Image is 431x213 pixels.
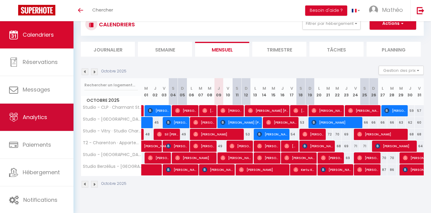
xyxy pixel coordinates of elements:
[302,140,334,152] span: [PERSON_NAME]
[84,80,138,91] input: Rechercher un logement...
[378,164,387,175] div: 87
[360,78,369,105] th: 25
[397,117,406,128] div: 63
[321,164,352,175] span: [PERSON_NAME]
[342,152,351,164] div: 69
[417,7,424,14] img: logout
[333,129,342,140] div: 70
[278,78,287,105] th: 16
[387,152,396,164] div: 70
[195,42,249,57] li: Mensuel
[82,164,142,169] span: Studio Berzélius - [GEOGRAPHIC_DATA] · Studio d'architecte aux [GEOGRAPHIC_DATA] à [GEOGRAPHIC_DATA]
[148,152,170,164] span: [PERSON_NAME]
[357,128,407,140] span: [PERSON_NAME]
[367,42,421,57] li: Planning
[154,85,156,91] abbr: J
[82,152,142,157] span: Studio - [GEOGRAPHIC_DATA] · Magnifique Studio proche [GEOGRAPHIC_DATA]
[193,117,215,128] span: [PERSON_NAME]
[378,78,387,105] th: 27
[351,141,360,152] div: 71
[23,168,60,176] span: Hébergement
[144,137,172,149] span: [PERSON_NAME]
[382,85,384,91] abbr: L
[284,140,297,152] span: [PERSON_NAME]
[196,78,205,105] th: 07
[178,129,187,140] div: 49
[384,105,406,116] span: [PERSON_NAME]
[166,164,197,175] span: [PERSON_NAME]
[220,152,252,164] span: [PERSON_NAME]
[82,105,142,110] span: Studio - CLP · Charmant Studio proche [GEOGRAPHIC_DATA]
[312,105,343,116] span: [PERSON_NAME]
[220,117,261,128] span: [PERSON_NAME] [PERSON_NAME]
[175,152,216,164] span: [PERSON_NAME]
[269,78,278,105] th: 15
[415,78,424,105] th: 31
[342,78,351,105] th: 23
[309,85,312,91] abbr: D
[205,78,214,105] th: 08
[82,129,142,133] span: Studio - Vitry · Studio Charmant proche [GEOGRAPHIC_DATA]
[175,105,197,116] span: [PERSON_NAME]
[187,78,196,105] th: 06
[138,42,192,57] li: Semaine
[223,78,232,105] th: 10
[257,128,288,140] span: [PERSON_NAME]
[321,152,343,164] span: [PERSON_NAME]
[142,141,151,152] a: [PERSON_NAME]
[23,86,50,93] span: Messages
[251,78,260,105] th: 13
[217,85,220,91] abbr: J
[326,85,330,91] abbr: M
[142,78,151,105] th: 01
[101,181,126,187] p: Octobre 2025
[157,128,179,140] span: Sil [PERSON_NAME]
[387,78,396,105] th: 28
[92,7,113,13] span: Chercher
[324,78,333,105] th: 21
[387,164,396,175] div: 86
[363,85,366,91] abbr: S
[202,105,215,116] span: [PERSON_NAME]
[254,85,256,91] abbr: L
[169,78,178,105] th: 04
[248,105,289,116] span: [PERSON_NAME] [PERSON_NAME]
[142,129,151,140] div: 48
[406,78,415,105] th: 30
[324,129,333,140] div: 72
[266,117,297,128] span: [PERSON_NAME]
[293,164,315,175] span: Kertu Külaots
[296,117,305,128] div: 53
[387,117,396,128] div: 66
[97,18,135,31] h3: CALENDRIERS
[369,78,378,105] th: 26
[163,85,165,91] abbr: V
[166,140,188,152] span: [PERSON_NAME]
[378,152,387,164] div: 70
[382,6,403,14] span: Mathéo
[214,141,223,152] div: 49
[345,85,348,91] abbr: J
[242,78,251,105] th: 12
[369,5,378,15] img: ...
[351,78,360,105] th: 24
[342,141,351,152] div: 69
[263,85,266,91] abbr: M
[370,18,416,30] button: Actions
[193,140,215,152] span: [PERSON_NAME]
[379,66,424,75] button: Gestion des prix
[399,85,403,91] abbr: M
[257,152,279,164] span: [PERSON_NAME]
[245,85,248,91] abbr: D
[272,85,275,91] abbr: M
[148,105,170,116] span: [PERSON_NAME] anak [PERSON_NAME]
[357,152,379,164] span: [PERSON_NAME]
[369,117,378,128] div: 66
[305,5,347,16] button: Besoin d'aide ?
[227,85,229,91] abbr: V
[23,113,47,121] span: Analytics
[284,152,315,164] span: [PERSON_NAME]
[214,78,223,105] th: 09
[236,85,238,91] abbr: S
[82,141,142,145] span: T2 - Charenton · Appartement cocoon proche [GEOGRAPHIC_DATA]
